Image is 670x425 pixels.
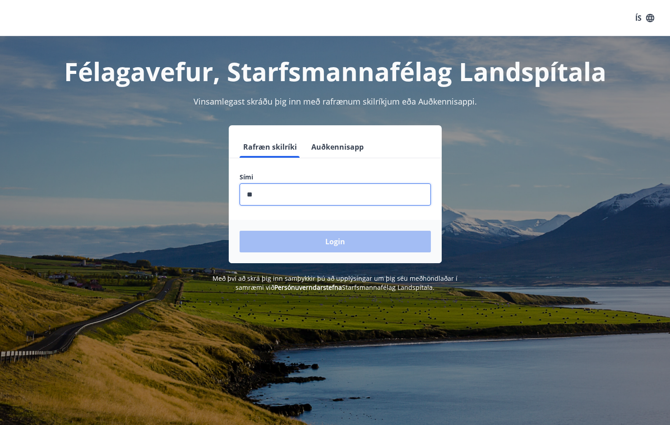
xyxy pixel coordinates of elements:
[240,173,431,182] label: Sími
[308,136,367,158] button: Auðkennisapp
[21,54,649,88] h1: Félagavefur, Starfsmannafélag Landspítala
[240,136,300,158] button: Rafræn skilríki
[213,274,457,292] span: Með því að skrá þig inn samþykkir þú að upplýsingar um þig séu meðhöndlaðar í samræmi við Starfsm...
[630,10,659,26] button: ÍS
[274,283,342,292] a: Persónuverndarstefna
[194,96,477,107] span: Vinsamlegast skráðu þig inn með rafrænum skilríkjum eða Auðkennisappi.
